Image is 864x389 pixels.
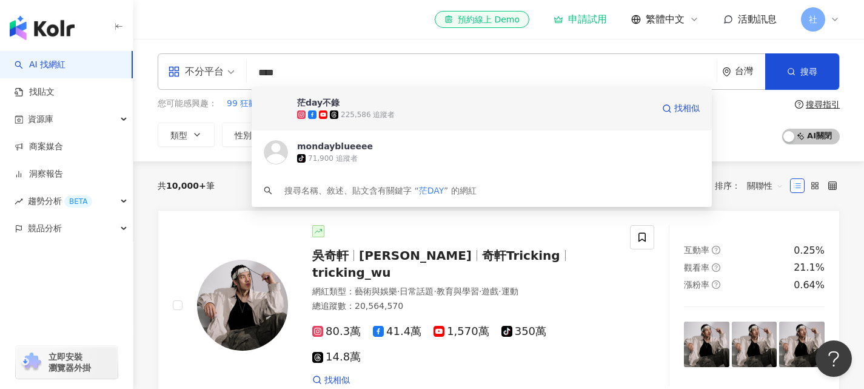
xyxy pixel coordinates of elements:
div: 0.64% [794,279,825,292]
div: 搜尋指引 [806,100,840,109]
span: question-circle [712,246,720,254]
a: 洞察報告 [15,168,63,180]
div: 台灣 [735,66,765,76]
span: · [397,286,400,296]
div: 茫day不錄 [297,96,340,109]
span: 關聯性 [747,176,783,195]
a: 預約線上 Demo [435,11,529,28]
span: · [434,286,436,296]
div: 網紅類型 ： [312,286,615,298]
span: 日常話題 [400,286,434,296]
img: post-image [779,322,825,367]
span: 競品分析 [28,215,62,242]
span: 搜尋 [800,67,817,76]
div: mondayblueeee [297,140,373,152]
img: post-image [732,322,777,367]
img: KOL Avatar [197,260,288,351]
span: tricking_wu [312,265,391,280]
span: 找相似 [674,103,700,115]
a: 找相似 [312,374,350,387]
span: [PERSON_NAME] [359,248,472,263]
a: 找相似 [662,96,700,121]
span: question-circle [712,280,720,289]
span: 您可能感興趣： [158,98,217,110]
span: 資源庫 [28,106,53,133]
span: search [264,186,272,195]
button: 性別 [222,123,279,147]
span: 14.8萬 [312,351,361,364]
span: 80.3萬 [312,325,361,338]
div: 21.1% [794,261,825,274]
img: KOL Avatar [264,140,288,164]
span: 吳奇軒 [312,248,349,263]
span: 藝術與娛樂 [355,286,397,296]
span: question-circle [795,100,803,109]
div: 搜尋名稱、敘述、貼文含有關鍵字 “ ” 的網紅 [284,184,477,197]
span: 趨勢分析 [28,188,92,215]
span: 觀看率 [684,263,709,272]
span: 99 狂歡購物節 [227,98,283,110]
button: 搜尋 [765,53,839,90]
div: 總追蹤數 ： 20,564,570 [312,300,615,313]
span: · [498,286,501,296]
span: · [479,286,481,296]
span: 遊戲 [481,286,498,296]
span: appstore [168,66,180,78]
div: 共 筆 [158,181,215,191]
a: 商案媒合 [15,141,63,153]
div: 排序： [715,176,790,195]
span: 漲粉率 [684,280,709,289]
span: 茫DAY [419,186,444,195]
div: 不分平台 [168,62,224,81]
span: 互動率 [684,245,709,255]
span: 奇軒Tricking [482,248,560,263]
span: 立即安裝 瀏覽器外掛 [49,351,91,373]
a: searchAI 找網紅 [15,59,65,71]
img: chrome extension [19,353,43,372]
span: 性別 [235,130,252,140]
span: question-circle [712,263,720,272]
span: 類型 [170,130,187,140]
img: KOL Avatar [264,96,288,121]
span: 找相似 [324,374,350,387]
button: 99 狂歡購物節 [226,97,283,110]
span: 教育與學習 [437,286,479,296]
button: 類型 [158,123,215,147]
span: 10,000+ [166,181,206,191]
div: BETA [64,195,92,208]
span: rise [15,197,23,206]
img: post-image [684,322,729,367]
span: 運動 [501,286,518,296]
iframe: Help Scout Beacon - Open [815,340,852,377]
span: 繁體中文 [646,13,685,26]
div: 225,586 追蹤者 [341,110,395,120]
a: 找貼文 [15,86,55,98]
span: environment [722,67,731,76]
span: 350萬 [501,325,546,338]
div: 預約線上 Demo [444,13,520,25]
a: 申請試用 [554,13,607,25]
div: 71,900 追蹤者 [308,154,358,164]
a: chrome extension立即安裝 瀏覽器外掛 [16,346,118,379]
span: 1,570萬 [434,325,489,338]
div: 0.25% [794,244,825,257]
span: 41.4萬 [373,325,421,338]
span: 社 [809,13,817,26]
span: 活動訊息 [738,13,777,25]
img: logo [10,16,75,40]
